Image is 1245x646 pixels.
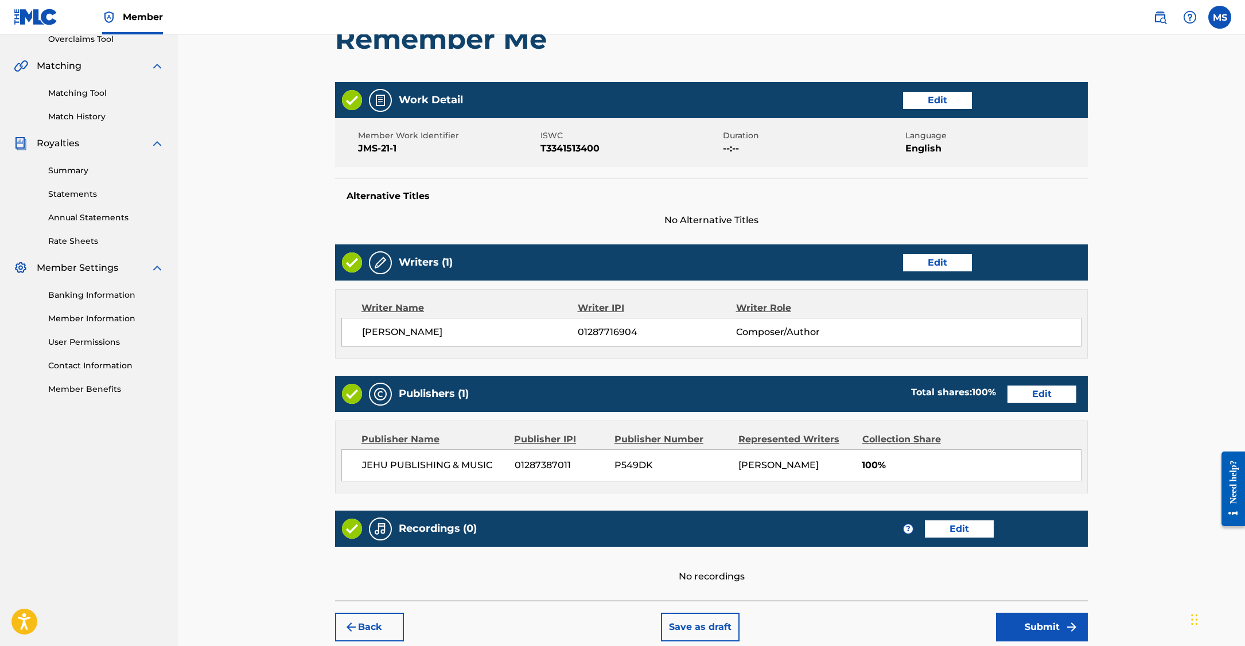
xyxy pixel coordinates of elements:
[862,458,1081,472] span: 100%
[399,94,463,107] h5: Work Detail
[904,524,913,534] span: ?
[905,142,1085,155] span: English
[1191,602,1198,637] div: Drag
[578,325,736,339] span: 01287716904
[48,212,164,224] a: Annual Statements
[37,261,118,275] span: Member Settings
[540,130,720,142] span: ISWC
[361,433,505,446] div: Publisher Name
[515,458,606,472] span: 01287387011
[738,460,819,470] span: [PERSON_NAME]
[373,522,387,536] img: Recordings
[347,190,1076,202] h5: Alternative Titles
[1213,442,1245,535] iframe: Resource Center
[335,213,1088,227] span: No Alternative Titles
[399,256,453,269] h5: Writers (1)
[48,165,164,177] a: Summary
[342,519,362,539] img: Valid
[123,10,163,24] span: Member
[1153,10,1167,24] img: search
[48,188,164,200] a: Statements
[37,59,81,73] span: Matching
[344,620,358,634] img: 7ee5dd4eb1f8a8e3ef2f.svg
[335,613,404,641] button: Back
[736,325,880,339] span: Composer/Author
[1065,620,1079,634] img: f7272a7cc735f4ea7f67.svg
[48,383,164,395] a: Member Benefits
[1183,10,1197,24] img: help
[723,142,902,155] span: --:--
[48,289,164,301] a: Banking Information
[342,252,362,273] img: Valid
[48,33,164,45] a: Overclaims Tool
[335,22,1088,56] h1: Remember Me
[373,387,387,401] img: Publishers
[614,458,729,472] span: P549DK
[342,90,362,110] img: Valid
[614,433,730,446] div: Publisher Number
[373,256,387,270] img: Writers
[903,254,972,271] button: Edit
[1178,6,1201,29] div: Help
[399,522,477,535] h5: Recordings (0)
[925,520,994,538] button: Edit
[48,313,164,325] a: Member Information
[14,137,28,150] img: Royalties
[736,301,880,315] div: Writer Role
[661,613,740,641] button: Save as draft
[1188,591,1245,646] iframe: Chat Widget
[48,360,164,372] a: Contact Information
[335,547,1088,583] div: No recordings
[540,142,720,155] span: T3341513400
[1149,6,1172,29] a: Public Search
[48,235,164,247] a: Rate Sheets
[48,111,164,123] a: Match History
[399,387,469,400] h5: Publishers (1)
[905,130,1085,142] span: Language
[723,130,902,142] span: Duration
[362,325,578,339] span: [PERSON_NAME]
[862,433,970,446] div: Collection Share
[102,10,116,24] img: Top Rightsholder
[14,59,28,73] img: Matching
[150,137,164,150] img: expand
[738,433,854,446] div: Represented Writers
[972,387,996,398] span: 100 %
[48,87,164,99] a: Matching Tool
[903,92,972,109] button: Edit
[361,301,578,315] div: Writer Name
[14,261,28,275] img: Member Settings
[1208,6,1231,29] div: User Menu
[373,94,387,107] img: Work Detail
[14,9,58,25] img: MLC Logo
[578,301,736,315] div: Writer IPI
[48,336,164,348] a: User Permissions
[358,130,538,142] span: Member Work Identifier
[514,433,606,446] div: Publisher IPI
[1007,386,1076,403] button: Edit
[150,261,164,275] img: expand
[996,613,1088,641] button: Submit
[362,458,506,472] span: JEHU PUBLISHING & MUSIC
[150,59,164,73] img: expand
[911,386,996,399] div: Total shares:
[37,137,79,150] span: Royalties
[342,384,362,404] img: Valid
[358,142,538,155] span: JMS-21-1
